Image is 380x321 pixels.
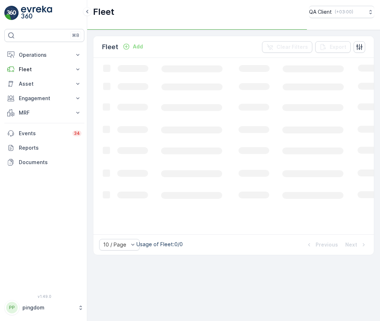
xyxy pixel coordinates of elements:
[102,42,118,52] p: Fleet
[19,51,70,59] p: Operations
[4,300,84,315] button: PPpingdom
[305,240,339,249] button: Previous
[136,241,183,248] p: Usage of Fleet : 0/0
[19,66,70,73] p: Fleet
[19,95,70,102] p: Engagement
[309,8,332,16] p: QA Client
[4,62,84,77] button: Fleet
[4,106,84,120] button: MRF
[93,6,114,18] p: Fleet
[316,241,338,248] p: Previous
[19,144,81,151] p: Reports
[21,6,52,20] img: logo_light-DOdMpM7g.png
[4,294,84,299] span: v 1.49.0
[345,241,357,248] p: Next
[4,141,84,155] a: Reports
[4,126,84,141] a: Events34
[22,304,74,311] p: pingdom
[72,33,79,38] p: ⌘B
[19,159,81,166] p: Documents
[4,6,19,20] img: logo
[6,302,18,313] div: PP
[19,80,70,87] p: Asset
[330,43,346,51] p: Export
[4,91,84,106] button: Engagement
[120,42,146,51] button: Add
[19,109,70,116] p: MRF
[335,9,353,15] p: ( +03:00 )
[4,155,84,170] a: Documents
[74,130,80,136] p: 34
[4,77,84,91] button: Asset
[4,48,84,62] button: Operations
[19,130,68,137] p: Events
[262,41,312,53] button: Clear Filters
[276,43,308,51] p: Clear Filters
[345,240,368,249] button: Next
[309,6,374,18] button: QA Client(+03:00)
[315,41,351,53] button: Export
[133,43,143,50] p: Add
